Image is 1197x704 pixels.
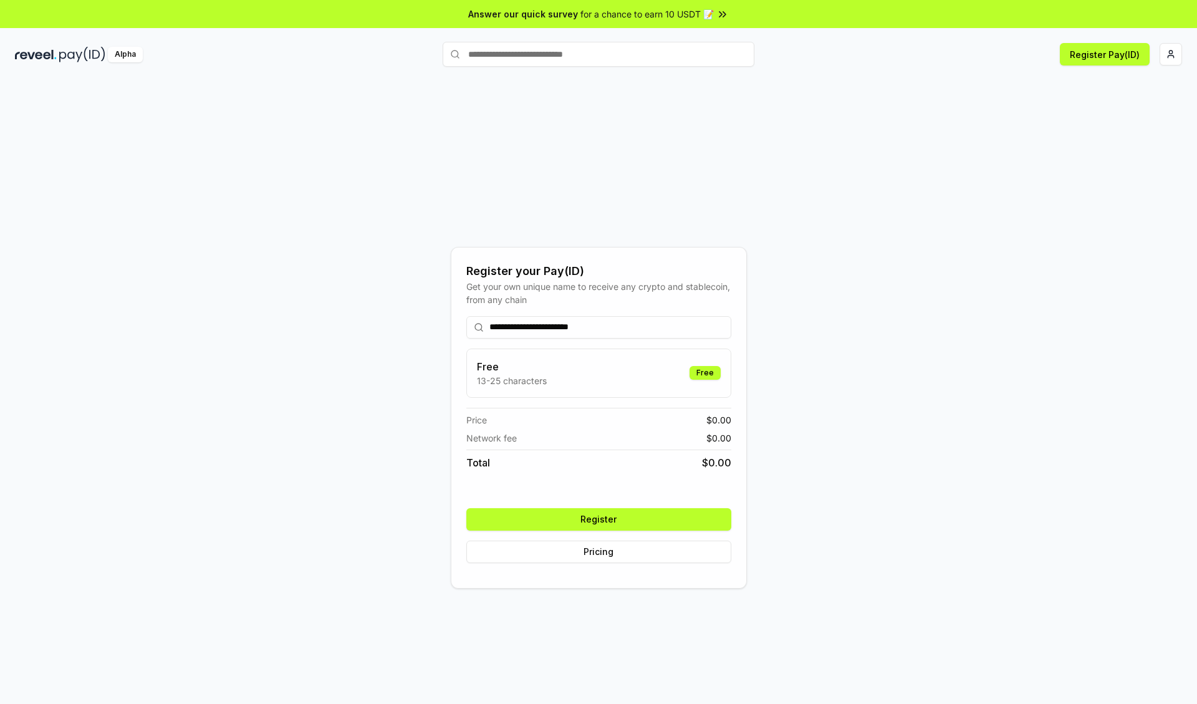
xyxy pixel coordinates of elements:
[466,508,731,531] button: Register
[466,263,731,280] div: Register your Pay(ID)
[466,541,731,563] button: Pricing
[466,455,490,470] span: Total
[1060,43,1150,65] button: Register Pay(ID)
[477,374,547,387] p: 13-25 characters
[690,366,721,380] div: Free
[466,280,731,306] div: Get your own unique name to receive any crypto and stablecoin, from any chain
[466,413,487,427] span: Price
[580,7,714,21] span: for a chance to earn 10 USDT 📝
[466,432,517,445] span: Network fee
[108,47,143,62] div: Alpha
[706,413,731,427] span: $ 0.00
[15,47,57,62] img: reveel_dark
[59,47,105,62] img: pay_id
[706,432,731,445] span: $ 0.00
[468,7,578,21] span: Answer our quick survey
[477,359,547,374] h3: Free
[702,455,731,470] span: $ 0.00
